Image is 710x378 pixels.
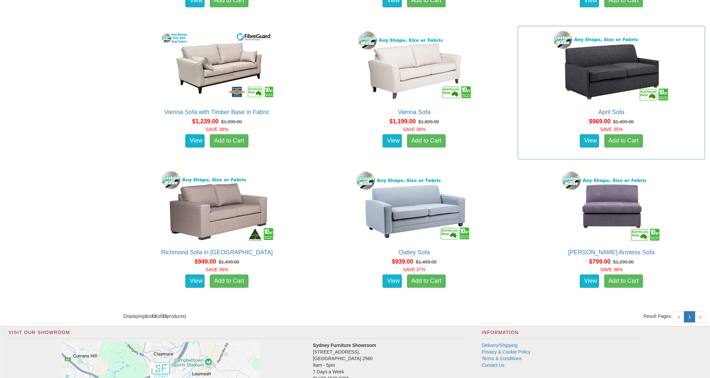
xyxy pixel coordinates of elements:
del: $1,499.00 [416,259,436,265]
del: $1,499.00 [613,119,634,124]
a: Add to Cart [604,274,643,288]
del: $1,999.00 [221,119,242,124]
div: Displaying to (of products) [118,313,414,319]
a: View [185,274,205,288]
h2: Information [482,330,643,339]
a: View [383,134,402,147]
a: View [185,134,205,147]
img: Oatley Sofa [355,170,474,242]
span: « [673,311,685,322]
a: Terms & Conditions [482,356,522,361]
a: View [580,134,599,147]
span: $969.00 [589,118,611,125]
strong: Sydney Furniture Showroom [313,343,376,348]
del: $1,899.00 [418,119,439,124]
img: Vienna Sofa with Timber Base in Fabric [158,29,277,102]
font: SAVE 38% [600,267,622,272]
img: Cleo Armless Sofa [560,170,662,242]
a: Vienna Sofa [398,109,430,115]
font: SAVE 36% [403,127,425,132]
a: Delivery/Shipping [482,343,518,348]
span: » [695,311,706,322]
font: SAVE 36% [206,267,228,272]
a: Richmond Sofa in [GEOGRAPHIC_DATA] [161,249,273,256]
a: Privacy & Cookie Policy [482,349,531,355]
span: $799.00 [589,258,611,265]
a: Oatley Sofa [398,249,430,256]
a: View [580,274,599,288]
img: Richmond Sofa in Fabric [158,170,277,242]
strong: 33 [162,314,167,319]
font: SAVE 37% [403,267,425,272]
a: Contact Us [482,362,504,368]
strong: 1 [145,314,147,319]
del: $1,299.00 [613,259,634,265]
font: SAVE 38% [206,127,228,132]
span: $1,199.00 [389,118,416,125]
font: SAVE 35% [600,127,622,132]
a: Add to Cart [210,274,248,288]
h2: Visit Our Showroom [9,330,465,339]
span: $949.00 [195,258,216,265]
span: $1,239.00 [192,118,219,125]
del: $1,499.00 [219,259,239,265]
a: [PERSON_NAME] Armless Sofa [568,249,655,256]
img: Vienna Sofa [355,29,474,102]
a: Add to Cart [604,134,643,147]
a: Add to Cart [210,134,248,147]
img: April Sofa [552,29,671,102]
a: View [383,274,402,288]
span: $939.00 [392,258,413,265]
span: Result Pages: [643,313,672,319]
a: Add to Cart [407,274,446,288]
a: 1 [684,311,695,322]
a: Add to Cart [407,134,446,147]
a: April Sofa [598,109,624,115]
strong: 33 [151,314,156,319]
a: Vienna Sofa with Timber Base in Fabric [165,109,270,115]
